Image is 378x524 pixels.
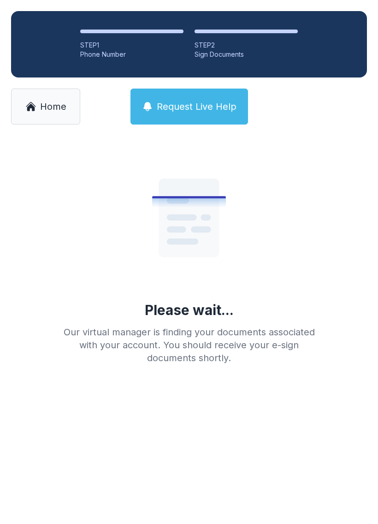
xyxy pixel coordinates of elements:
div: STEP 1 [80,41,183,50]
div: Phone Number [80,50,183,59]
div: Our virtual manager is finding your documents associated with your account. You should receive yo... [56,326,322,364]
span: Home [40,100,66,113]
div: Please wait... [145,302,234,318]
span: Request Live Help [157,100,236,113]
div: STEP 2 [195,41,298,50]
div: Sign Documents [195,50,298,59]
